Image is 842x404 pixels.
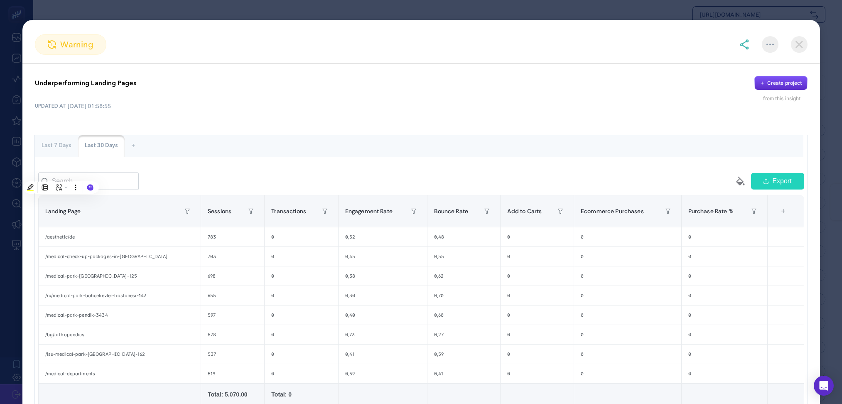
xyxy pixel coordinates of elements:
div: from this insight [763,95,807,102]
input: Search... [38,172,139,190]
div: 0,30 [339,286,427,305]
div: Create project [767,80,802,86]
div: 0 [265,227,338,246]
span: Ecommerce Purchases [581,208,644,214]
div: 537 [201,345,264,364]
div: 0,70 [427,286,500,305]
div: /medical-park-[GEOGRAPHIC_DATA]-125 [39,266,201,286]
div: 0,41 [427,364,500,383]
div: + [776,202,791,220]
div: /medical-check-up-packages-in-[GEOGRAPHIC_DATA] [39,247,201,266]
div: 0 [574,227,681,246]
div: 0 [501,227,574,246]
div: 0,59 [339,364,427,383]
div: /aesthetic/de [39,227,201,246]
div: 655 [201,286,264,305]
button: Export [751,173,804,190]
div: 0 [682,227,768,246]
div: /medical-departments [39,364,201,383]
img: More options [766,44,774,45]
span: Transactions [271,208,306,214]
div: Last 7 Days [35,135,78,157]
div: 0 [265,266,338,286]
div: 0,27 [427,325,500,344]
div: 0 [682,345,768,364]
div: Total: 0 [271,390,331,399]
button: Create project [754,76,808,90]
img: close-dialog [791,36,808,53]
div: Total: 5.070.00 [208,390,258,399]
time: [DATE] 01:58:55 [68,102,111,110]
div: 0 [501,266,574,286]
div: /isu-medical-park-[GEOGRAPHIC_DATA]-162 [39,345,201,364]
div: 0 [574,345,681,364]
div: 0 [682,286,768,305]
div: Open Intercom Messenger [814,376,834,396]
div: 0 [265,286,338,305]
div: 0 [574,364,681,383]
div: 0,48 [427,227,500,246]
div: 0,41 [339,345,427,364]
span: Purchase Rate % [688,208,734,214]
div: 0 [265,325,338,344]
div: 0,73 [339,325,427,344]
div: /ru/medical-park-bahcelievler-hastanesi-143 [39,286,201,305]
div: 0 [682,247,768,266]
div: 0,38 [339,266,427,286]
div: 0 [501,247,574,266]
div: 703 [201,247,264,266]
div: /medical-park-pendik-3434 [39,305,201,325]
div: 0 [574,266,681,286]
div: 0,60 [427,305,500,325]
div: 578 [201,325,264,344]
div: 0 [574,325,681,344]
div: 698 [201,266,264,286]
img: share [739,39,749,49]
span: Add to Carts [507,208,542,214]
img: warning [48,40,56,49]
div: 519 [201,364,264,383]
div: 0,40 [339,305,427,325]
div: 8 items selected [774,202,781,220]
div: 0 [682,305,768,325]
div: 0,59 [427,345,500,364]
div: Last 30 Days [78,135,125,157]
p: Underperforming Landing Pages [35,78,136,88]
div: 0 [265,345,338,364]
span: Landing Page [45,208,81,214]
span: Export [772,176,791,186]
div: 0 [574,286,681,305]
div: 0 [265,364,338,383]
span: warning [60,38,93,51]
div: 0 [501,325,574,344]
span: Bounce Rate [434,208,469,214]
div: 0,55 [427,247,500,266]
div: 0 [682,325,768,344]
div: 0 [574,247,681,266]
span: Sessions [208,208,231,214]
div: 0 [682,266,768,286]
div: 783 [201,227,264,246]
span: UPDATED AT [35,103,66,109]
div: 0,52 [339,227,427,246]
div: 0 [682,364,768,383]
div: 0 [265,247,338,266]
div: 597 [201,305,264,325]
div: 0 [501,286,574,305]
div: 0,62 [427,266,500,286]
div: /bg/orthopaedics [39,325,201,344]
div: 0 [501,305,574,325]
span: Engagement Rate [345,208,393,214]
div: + [125,135,142,157]
div: 0 [574,305,681,325]
div: 0,45 [339,247,427,266]
div: 0 [501,364,574,383]
div: 0 [501,345,574,364]
div: 0 [265,305,338,325]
